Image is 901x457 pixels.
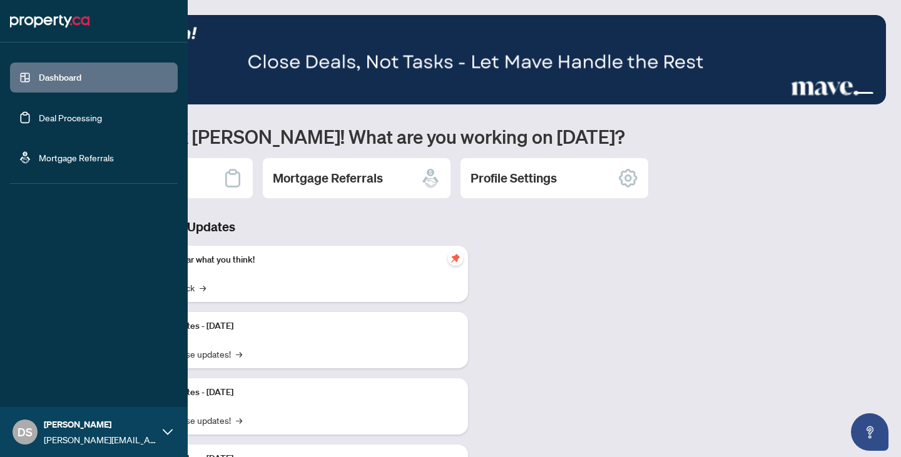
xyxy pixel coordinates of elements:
span: pushpin [448,251,463,266]
span: [PERSON_NAME] [44,418,156,431]
p: Platform Updates - [DATE] [131,386,458,399]
h3: Brokerage & Industry Updates [65,218,468,236]
button: 2 [843,92,848,97]
span: [PERSON_NAME][EMAIL_ADDRESS][DOMAIN_NAME] [44,433,156,446]
a: Mortgage Referrals [39,152,114,163]
span: → [236,347,242,361]
h2: Mortgage Referrals [273,169,383,187]
a: Deal Processing [39,112,102,123]
img: Slide 2 [65,15,886,104]
a: Dashboard [39,72,81,83]
span: → [200,281,206,294]
img: logo [10,11,89,31]
p: We want to hear what you think! [131,253,458,267]
button: Open asap [851,413,888,451]
h2: Profile Settings [471,169,557,187]
button: 1 [833,92,838,97]
h1: Welcome back [PERSON_NAME]! What are you working on [DATE]? [65,124,886,148]
p: Platform Updates - [DATE] [131,319,458,333]
span: → [236,413,242,427]
button: 3 [853,92,873,97]
span: DS [18,423,33,441]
